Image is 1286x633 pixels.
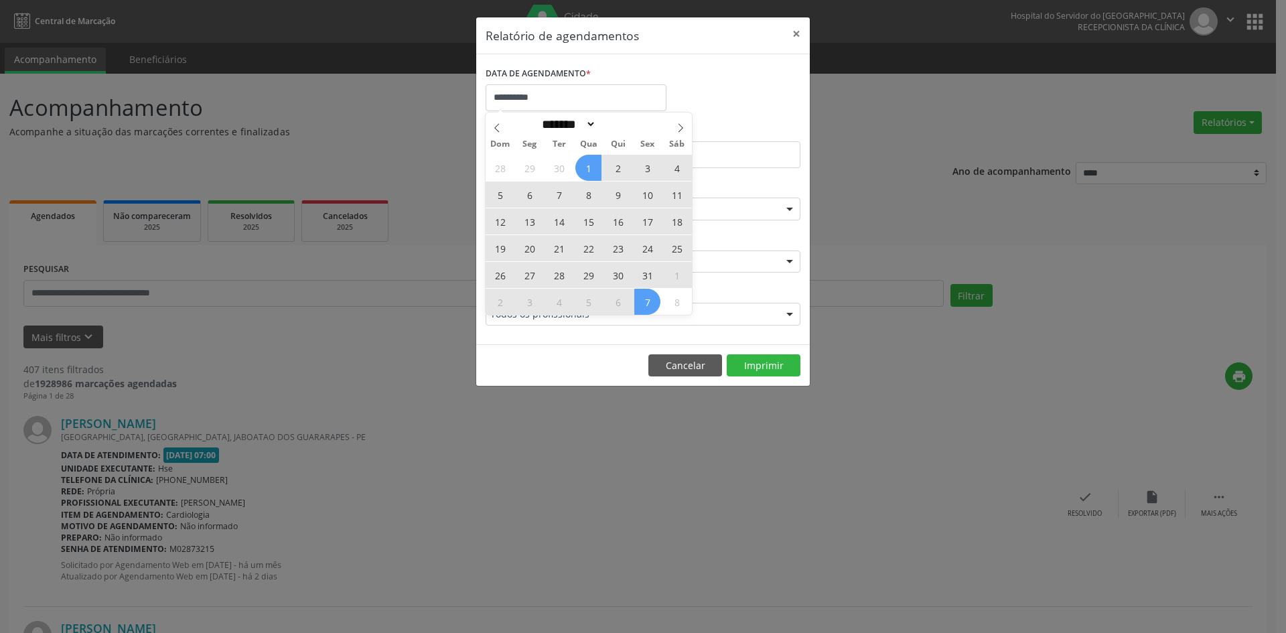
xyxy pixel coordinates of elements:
[545,140,574,149] span: Ter
[664,182,690,208] span: Outubro 11, 2025
[546,262,572,288] span: Outubro 28, 2025
[634,155,660,181] span: Outubro 3, 2025
[486,140,515,149] span: Dom
[596,117,640,131] input: Year
[546,155,572,181] span: Setembro 30, 2025
[487,208,513,234] span: Outubro 12, 2025
[487,155,513,181] span: Setembro 28, 2025
[516,208,543,234] span: Outubro 13, 2025
[486,64,591,84] label: DATA DE AGENDAMENTO
[575,262,601,288] span: Outubro 29, 2025
[605,182,631,208] span: Outubro 9, 2025
[662,140,692,149] span: Sáb
[634,289,660,315] span: Novembro 7, 2025
[516,289,543,315] span: Novembro 3, 2025
[546,182,572,208] span: Outubro 7, 2025
[575,155,601,181] span: Outubro 1, 2025
[537,117,596,131] select: Month
[546,208,572,234] span: Outubro 14, 2025
[575,182,601,208] span: Outubro 8, 2025
[605,208,631,234] span: Outubro 16, 2025
[516,182,543,208] span: Outubro 6, 2025
[664,155,690,181] span: Outubro 4, 2025
[487,182,513,208] span: Outubro 5, 2025
[575,235,601,261] span: Outubro 22, 2025
[487,235,513,261] span: Outubro 19, 2025
[664,235,690,261] span: Outubro 25, 2025
[605,262,631,288] span: Outubro 30, 2025
[783,17,810,50] button: Close
[574,140,603,149] span: Qua
[634,182,660,208] span: Outubro 10, 2025
[634,262,660,288] span: Outubro 31, 2025
[646,121,800,141] label: ATÉ
[546,289,572,315] span: Novembro 4, 2025
[487,289,513,315] span: Novembro 2, 2025
[634,208,660,234] span: Outubro 17, 2025
[486,27,639,44] h5: Relatório de agendamentos
[664,208,690,234] span: Outubro 18, 2025
[516,262,543,288] span: Outubro 27, 2025
[603,140,633,149] span: Qui
[727,354,800,377] button: Imprimir
[664,289,690,315] span: Novembro 8, 2025
[634,235,660,261] span: Outubro 24, 2025
[633,140,662,149] span: Sex
[516,235,543,261] span: Outubro 20, 2025
[546,235,572,261] span: Outubro 21, 2025
[664,262,690,288] span: Novembro 1, 2025
[605,289,631,315] span: Novembro 6, 2025
[515,140,545,149] span: Seg
[605,235,631,261] span: Outubro 23, 2025
[605,155,631,181] span: Outubro 2, 2025
[575,289,601,315] span: Novembro 5, 2025
[575,208,601,234] span: Outubro 15, 2025
[516,155,543,181] span: Setembro 29, 2025
[487,262,513,288] span: Outubro 26, 2025
[648,354,722,377] button: Cancelar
